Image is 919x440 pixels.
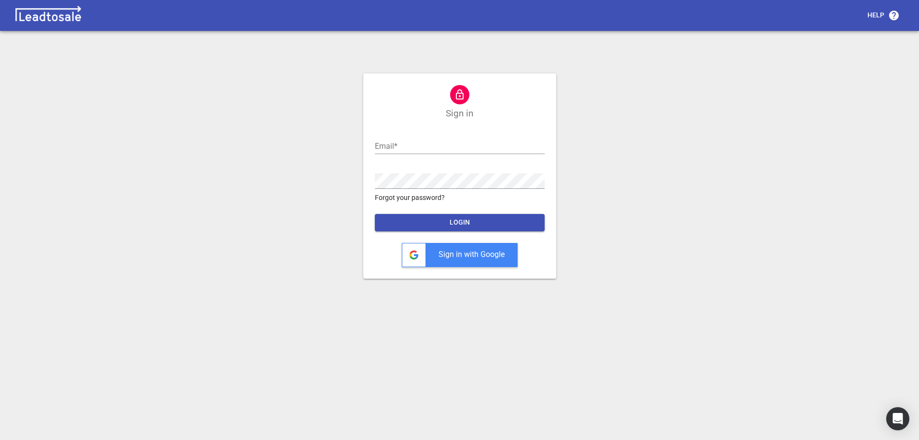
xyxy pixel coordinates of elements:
[375,193,545,203] a: Forgot your password?
[439,250,505,259] span: Sign in with Google
[375,139,545,154] input: Email
[375,214,545,231] button: LOGIN
[867,11,884,20] p: Help
[12,6,85,25] img: logo
[886,407,909,430] div: Open Intercom Messenger
[383,218,537,227] span: LOGIN
[446,108,473,119] h1: Sign in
